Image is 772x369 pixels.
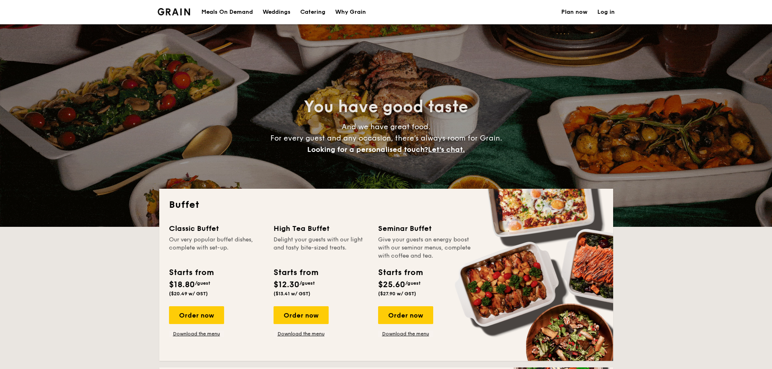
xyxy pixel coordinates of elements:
[304,97,468,117] span: You have good taste
[274,267,318,279] div: Starts from
[378,223,473,234] div: Seminar Buffet
[299,280,315,286] span: /guest
[169,198,603,211] h2: Buffet
[169,280,195,290] span: $18.80
[405,280,421,286] span: /guest
[378,331,433,337] a: Download the menu
[378,306,433,324] div: Order now
[169,306,224,324] div: Order now
[158,8,190,15] img: Grain
[378,291,416,296] span: ($27.90 w/ GST)
[158,8,190,15] a: Logotype
[274,306,329,324] div: Order now
[169,236,264,260] div: Our very popular buffet dishes, complete with set-up.
[307,145,428,154] span: Looking for a personalised touch?
[378,267,422,279] div: Starts from
[169,267,213,279] div: Starts from
[274,331,329,337] a: Download the menu
[274,236,368,260] div: Delight your guests with our light and tasty bite-sized treats.
[195,280,210,286] span: /guest
[169,331,224,337] a: Download the menu
[274,291,310,296] span: ($13.41 w/ GST)
[378,280,405,290] span: $25.60
[428,145,465,154] span: Let's chat.
[270,122,502,154] span: And we have great food. For every guest and any occasion, there’s always room for Grain.
[169,291,208,296] span: ($20.49 w/ GST)
[378,236,473,260] div: Give your guests an energy boost with our seminar menus, complete with coffee and tea.
[169,223,264,234] div: Classic Buffet
[274,280,299,290] span: $12.30
[274,223,368,234] div: High Tea Buffet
